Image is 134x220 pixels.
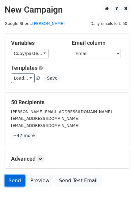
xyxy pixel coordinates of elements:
[11,123,79,128] small: [EMAIL_ADDRESS][DOMAIN_NAME]
[11,116,79,121] small: [EMAIL_ADDRESS][DOMAIN_NAME]
[72,40,123,46] h5: Email column
[11,49,48,58] a: Copy/paste...
[11,99,123,106] h5: 50 Recipients
[44,73,60,83] button: Save
[88,21,129,26] a: Daily emails left: 50
[26,175,53,187] a: Preview
[11,155,123,162] h5: Advanced
[11,65,37,71] a: Templates
[103,191,134,220] iframe: Chat Widget
[32,21,65,26] a: [PERSON_NAME]
[5,5,129,15] h2: New Campaign
[11,73,35,83] a: Load...
[11,109,112,114] small: [PERSON_NAME][EMAIL_ADDRESS][DOMAIN_NAME]
[11,40,63,46] h5: Variables
[55,175,101,187] a: Send Test Email
[5,21,65,26] small: Google Sheet:
[88,20,129,27] span: Daily emails left: 50
[5,175,25,187] a: Send
[11,132,37,139] a: +47 more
